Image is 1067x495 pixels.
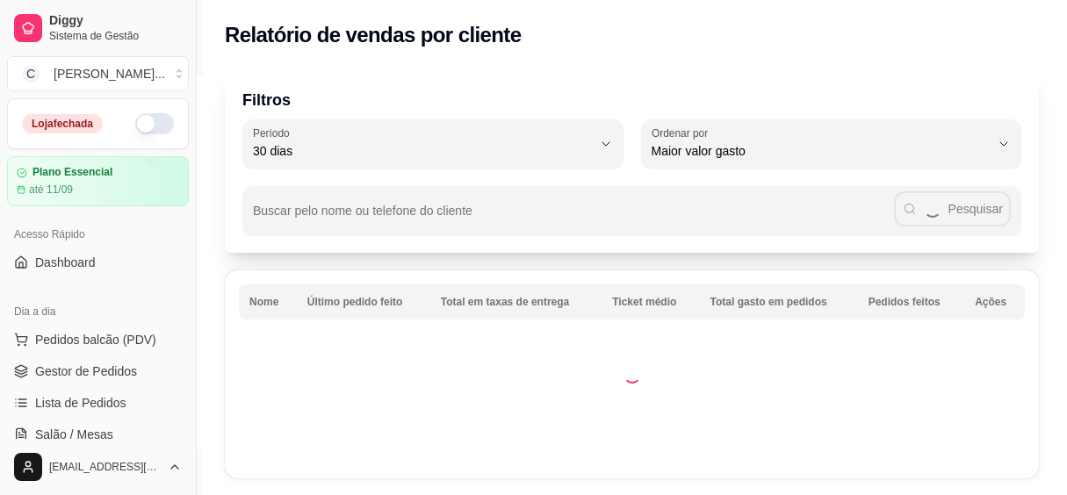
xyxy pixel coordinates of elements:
[7,248,189,276] a: Dashboard
[652,126,714,140] label: Ordenar por
[7,156,189,206] a: Plano Essencialaté 11/09
[32,166,112,179] article: Plano Essencial
[253,142,592,160] span: 30 dias
[35,362,137,380] span: Gestor de Pedidos
[54,65,165,82] div: [PERSON_NAME] ...
[242,119,624,169] button: Período30 dias
[135,113,174,134] button: Alterar Status
[7,446,189,488] button: [EMAIL_ADDRESS][DOMAIN_NAME]
[225,21,522,49] h2: Relatório de vendas por cliente
[7,420,189,448] a: Salão / Mesas
[29,183,73,197] article: até 11/09
[49,29,182,43] span: Sistema de Gestão
[49,460,161,474] span: [EMAIL_ADDRESS][DOMAIN_NAME]
[7,357,189,385] a: Gestor de Pedidos
[35,394,126,412] span: Lista de Pedidos
[624,366,641,384] div: Loading
[22,65,40,82] span: C
[253,209,894,226] input: Buscar pelo nome ou telefone do cliente
[253,126,295,140] label: Período
[7,56,189,91] button: Select a team
[7,298,189,326] div: Dia a dia
[7,7,189,49] a: DiggySistema de Gestão
[7,326,189,354] button: Pedidos balcão (PDV)
[35,426,113,443] span: Salão / Mesas
[652,142,991,160] span: Maior valor gasto
[35,331,156,348] span: Pedidos balcão (PDV)
[49,13,182,29] span: Diggy
[22,114,103,133] div: Loja fechada
[7,389,189,417] a: Lista de Pedidos
[35,254,96,271] span: Dashboard
[641,119,1022,169] button: Ordenar porMaior valor gasto
[242,88,1021,112] p: Filtros
[7,220,189,248] div: Acesso Rápido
